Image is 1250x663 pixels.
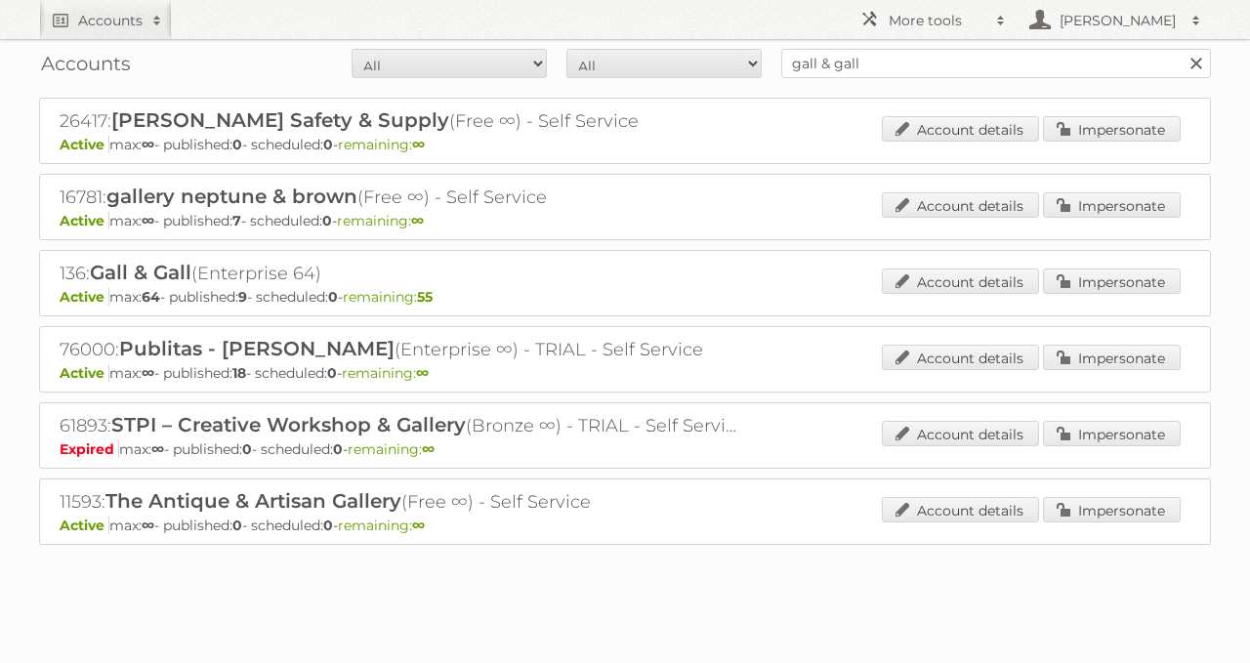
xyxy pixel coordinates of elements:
strong: ∞ [412,517,425,534]
span: Active [60,212,109,229]
strong: 0 [323,517,333,534]
a: Impersonate [1043,116,1181,142]
a: Impersonate [1043,497,1181,522]
strong: ∞ [142,517,154,534]
h2: 11593: (Free ∞) - Self Service [60,489,743,515]
span: STPI – Creative Workshop & Gallery [111,413,466,436]
h2: [PERSON_NAME] [1055,11,1182,30]
strong: 64 [142,288,160,306]
h2: 136: (Enterprise 64) [60,261,743,286]
a: Impersonate [1043,421,1181,446]
span: Publitas - [PERSON_NAME] [119,337,395,360]
p: max: - published: - scheduled: - [60,440,1190,458]
strong: ∞ [412,136,425,153]
strong: 0 [232,517,242,534]
span: remaining: [342,364,429,382]
strong: 0 [232,136,242,153]
span: Active [60,288,109,306]
a: Account details [882,269,1039,294]
strong: 0 [327,364,337,382]
a: Account details [882,116,1039,142]
strong: ∞ [411,212,424,229]
strong: ∞ [416,364,429,382]
a: Account details [882,421,1039,446]
h2: 76000: (Enterprise ∞) - TRIAL - Self Service [60,337,743,362]
a: Impersonate [1043,345,1181,370]
span: remaining: [338,517,425,534]
p: max: - published: - scheduled: - [60,136,1190,153]
h2: Accounts [78,11,143,30]
span: Expired [60,440,119,458]
strong: 0 [242,440,252,458]
strong: ∞ [422,440,435,458]
span: The Antique & Artisan Gallery [105,489,401,513]
strong: 0 [333,440,343,458]
a: Account details [882,345,1039,370]
strong: ∞ [142,364,154,382]
h2: 61893: (Bronze ∞) - TRIAL - Self Service [60,413,743,438]
h2: 26417: (Free ∞) - Self Service [60,108,743,134]
span: remaining: [348,440,435,458]
h2: More tools [889,11,986,30]
strong: 0 [328,288,338,306]
strong: 18 [232,364,246,382]
strong: ∞ [142,136,154,153]
span: Active [60,364,109,382]
a: Impersonate [1043,269,1181,294]
span: Active [60,136,109,153]
strong: ∞ [151,440,164,458]
span: remaining: [343,288,433,306]
p: max: - published: - scheduled: - [60,288,1190,306]
span: [PERSON_NAME] Safety & Supply [111,108,449,132]
p: max: - published: - scheduled: - [60,364,1190,382]
span: Gall & Gall [90,261,191,284]
a: Impersonate [1043,192,1181,218]
strong: 9 [238,288,247,306]
p: max: - published: - scheduled: - [60,212,1190,229]
span: remaining: [338,136,425,153]
span: gallery neptune & brown [106,185,357,208]
strong: 7 [232,212,241,229]
strong: 0 [323,136,333,153]
strong: 0 [322,212,332,229]
strong: 55 [417,288,433,306]
a: Account details [882,497,1039,522]
p: max: - published: - scheduled: - [60,517,1190,534]
strong: ∞ [142,212,154,229]
span: Active [60,517,109,534]
a: Account details [882,192,1039,218]
h2: 16781: (Free ∞) - Self Service [60,185,743,210]
span: remaining: [337,212,424,229]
